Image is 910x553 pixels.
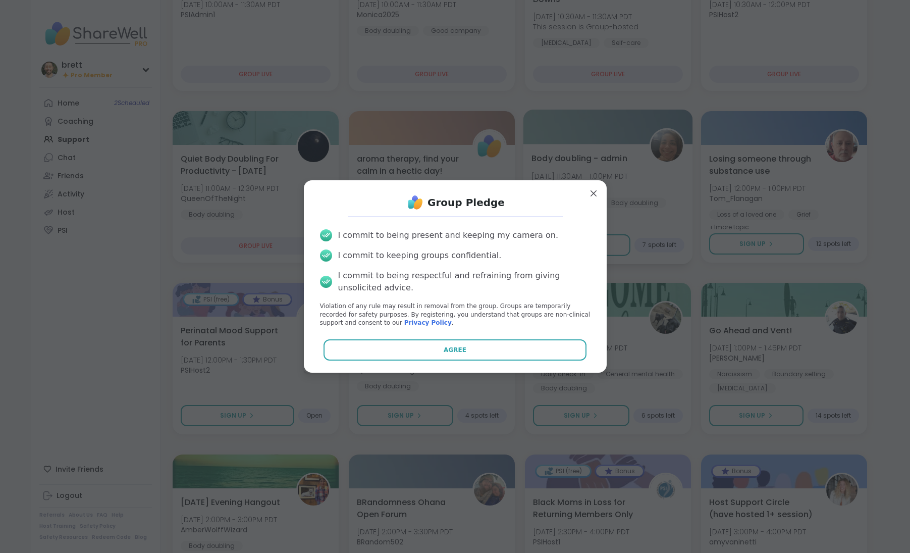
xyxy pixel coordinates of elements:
div: I commit to being respectful and refraining from giving unsolicited advice. [338,270,591,294]
button: Agree [324,339,586,361]
div: I commit to keeping groups confidential. [338,249,502,262]
div: I commit to being present and keeping my camera on. [338,229,558,241]
a: Privacy Policy [404,319,452,326]
img: ShareWell Logo [405,192,425,213]
p: Violation of any rule may result in removal from the group. Groups are temporarily recorded for s... [320,302,591,327]
h1: Group Pledge [427,195,505,210]
span: Agree [444,345,466,355]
